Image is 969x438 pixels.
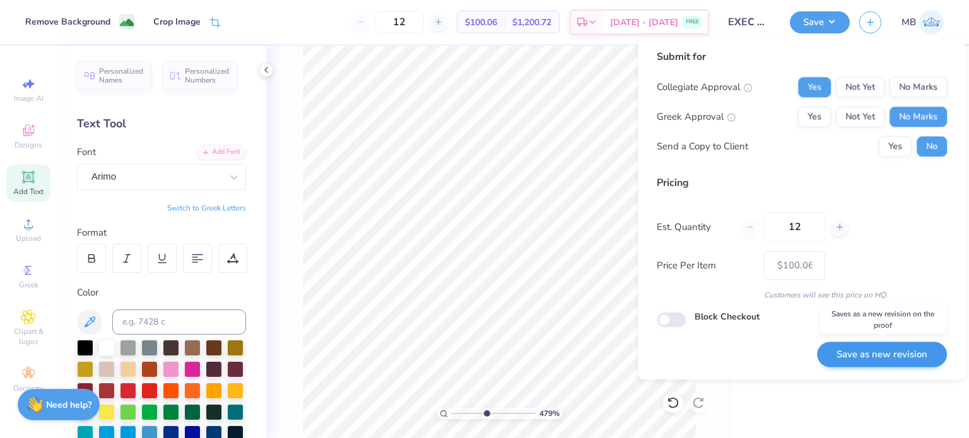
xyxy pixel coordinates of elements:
[512,16,551,29] span: $1,200.72
[15,140,42,150] span: Designs
[19,280,38,290] span: Greek
[196,145,246,159] div: Add Font
[13,383,44,393] span: Decorate
[798,107,831,127] button: Yes
[657,110,736,124] div: Greek Approval
[817,342,947,367] button: Save as new revision
[764,212,825,241] input: – –
[46,399,91,411] strong: Need help?
[657,49,947,64] div: Submit for
[77,145,96,159] label: Font
[686,18,699,26] span: FREE
[657,220,732,234] label: Est. Quantity
[375,11,424,33] input: – –
[879,136,912,156] button: Yes
[25,15,110,28] div: Remove Background
[610,16,678,29] span: [DATE] - [DATE]
[185,67,230,84] span: Personalized Numbers
[16,233,41,243] span: Upload
[167,203,246,213] button: Switch to Greek Letters
[539,408,560,419] span: 479 %
[77,115,246,132] div: Text Tool
[657,258,755,273] label: Price Per Item
[657,175,947,190] div: Pricing
[153,15,201,28] div: Crop Image
[13,187,44,197] span: Add Text
[695,310,760,323] label: Block Checkout
[836,77,884,97] button: Not Yet
[14,93,44,103] span: Image AI
[901,15,916,30] span: MB
[901,10,944,35] a: MB
[657,139,748,154] div: Send a Copy to Client
[917,136,947,156] button: No
[6,326,50,347] span: Clipart & logos
[890,77,947,97] button: No Marks
[465,16,497,29] span: $100.06
[657,289,947,301] div: Customers will see this price on HQ.
[890,107,947,127] button: No Marks
[919,10,944,35] img: Marianne Bagtang
[657,80,752,94] div: Collegiate Approval
[790,11,850,33] button: Save
[820,305,946,334] div: Saves as a new revision on the proof
[99,67,144,84] span: Personalized Names
[719,9,780,35] input: Untitled Design
[798,77,831,97] button: Yes
[77,226,247,240] div: Format
[836,107,884,127] button: Not Yet
[112,309,246,335] input: e.g. 7428 c
[77,285,246,300] div: Color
